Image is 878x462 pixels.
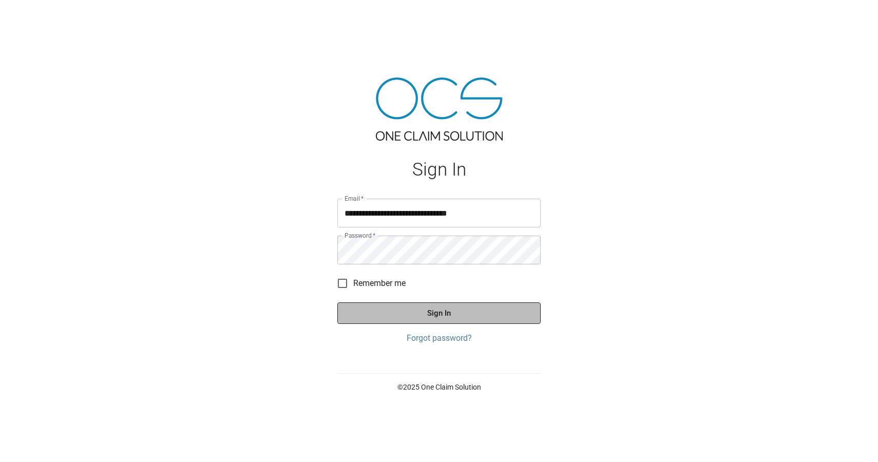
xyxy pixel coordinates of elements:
[376,78,503,141] img: ocs-logo-tra.png
[337,302,541,324] button: Sign In
[337,382,541,392] p: © 2025 One Claim Solution
[337,159,541,180] h1: Sign In
[12,6,53,27] img: ocs-logo-white-transparent.png
[345,194,364,203] label: Email
[353,277,406,290] span: Remember me
[337,332,541,344] a: Forgot password?
[345,231,375,240] label: Password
